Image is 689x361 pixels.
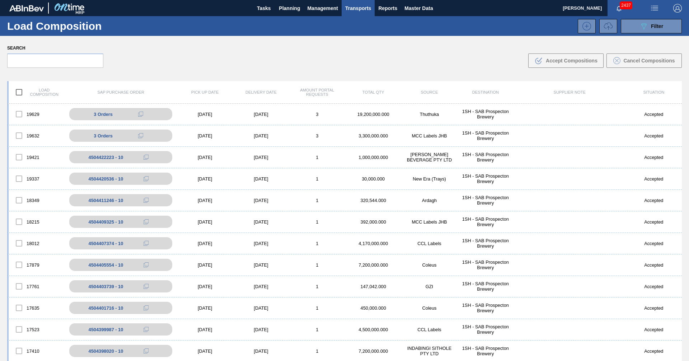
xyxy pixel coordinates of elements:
[139,261,153,269] div: Copy
[401,346,457,356] div: INDABINGI SITHOLE PTY LTD
[345,327,401,332] div: 4,500,000.000
[233,90,289,94] div: Delivery Date
[233,262,289,268] div: [DATE]
[458,90,514,94] div: Destination
[177,241,233,246] div: [DATE]
[458,152,514,163] div: 1SH - SAB Prospecton Brewery
[133,131,148,140] div: Copy
[401,198,457,203] div: Ardagh
[177,348,233,354] div: [DATE]
[89,305,123,311] div: 4504401716 - 10
[233,327,289,332] div: [DATE]
[89,284,123,289] div: 4504403739 - 10
[458,324,514,335] div: 1SH - SAB Prospecton Brewery
[233,284,289,289] div: [DATE]
[233,348,289,354] div: [DATE]
[177,133,233,139] div: [DATE]
[9,236,65,251] div: 18012
[139,153,153,161] div: Copy
[9,343,65,358] div: 17410
[7,22,126,30] h1: Load Composition
[89,327,123,332] div: 4504399987 - 10
[345,262,401,268] div: 7,200,000.000
[458,195,514,206] div: 1SH - SAB Prospecton Brewery
[233,133,289,139] div: [DATE]
[345,219,401,225] div: 392,000.000
[279,4,300,13] span: Planning
[9,128,65,143] div: 19632
[307,4,338,13] span: Management
[289,241,345,246] div: 1
[623,58,675,64] span: Cancel Compositions
[401,176,457,182] div: New Era (Trays)
[401,90,457,94] div: Source
[606,53,682,68] button: Cancel Compositions
[9,150,65,165] div: 19421
[139,325,153,334] div: Copy
[177,305,233,311] div: [DATE]
[9,85,65,100] div: Load composition
[289,88,345,97] div: Amount Portal Requests
[9,214,65,229] div: 18215
[401,241,457,246] div: CCL Labels
[89,219,123,225] div: 4504409325 - 10
[9,5,44,11] img: TNhmsLtSVTkK8tSr43FrP2fwEKptu5GPRR3wAAAABJRU5ErkJggg==
[626,112,682,117] div: Accepted
[620,1,632,9] span: 2437
[626,198,682,203] div: Accepted
[345,176,401,182] div: 30,000.000
[458,130,514,141] div: 1SH - SAB Prospecton Brewery
[177,262,233,268] div: [DATE]
[626,90,682,94] div: Situation
[626,241,682,246] div: Accepted
[89,241,123,246] div: 4504407374 - 10
[289,305,345,311] div: 1
[65,90,177,94] div: SAP Purchase Order
[458,303,514,313] div: 1SH - SAB Prospecton Brewery
[289,284,345,289] div: 1
[289,198,345,203] div: 1
[9,300,65,315] div: 17635
[233,241,289,246] div: [DATE]
[401,284,457,289] div: GZI
[177,284,233,289] div: [DATE]
[574,19,596,33] div: New Load Composition
[626,155,682,160] div: Accepted
[289,155,345,160] div: 1
[139,282,153,291] div: Copy
[401,219,457,225] div: MCC Labels JHB
[345,133,401,139] div: 3,300,000.000
[139,304,153,312] div: Copy
[345,4,371,13] span: Transports
[9,193,65,208] div: 18349
[233,305,289,311] div: [DATE]
[89,198,123,203] div: 4504411246 - 10
[177,112,233,117] div: [DATE]
[233,198,289,203] div: [DATE]
[94,112,113,117] span: 3 Orders
[626,348,682,354] div: Accepted
[608,3,631,13] button: Notifications
[345,112,401,117] div: 19,200,000.000
[458,216,514,227] div: 1SH - SAB Prospecton Brewery
[177,327,233,332] div: [DATE]
[596,19,617,33] div: Request volume
[626,176,682,182] div: Accepted
[401,112,457,117] div: Thuthuka
[177,219,233,225] div: [DATE]
[9,322,65,337] div: 17523
[621,19,682,33] button: Filter
[626,284,682,289] div: Accepted
[9,257,65,272] div: 17879
[289,348,345,354] div: 1
[89,262,123,268] div: 4504405554 - 10
[458,346,514,356] div: 1SH - SAB Prospecton Brewery
[458,238,514,249] div: 1SH - SAB Prospecton Brewery
[345,305,401,311] div: 450,000.000
[139,196,153,205] div: Copy
[626,262,682,268] div: Accepted
[289,219,345,225] div: 1
[7,43,103,53] label: Search
[9,171,65,186] div: 19337
[458,173,514,184] div: 1SH - SAB Prospecton Brewery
